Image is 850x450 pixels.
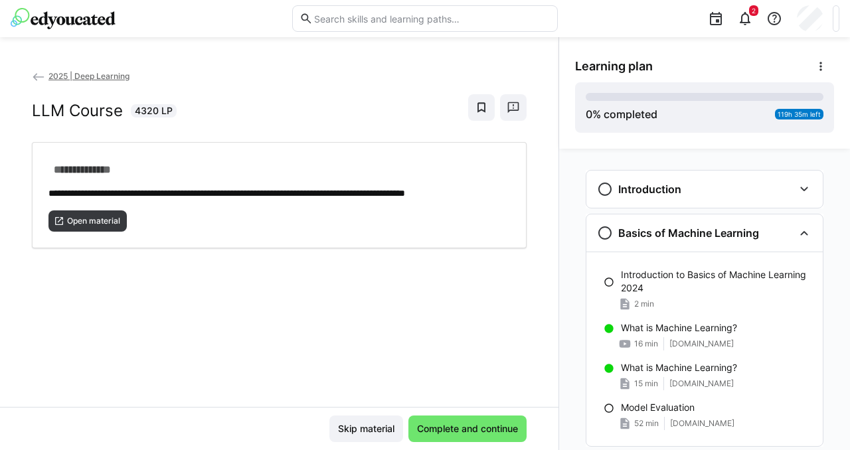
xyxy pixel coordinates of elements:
[575,59,653,74] span: Learning plan
[634,338,658,349] span: 16 min
[66,216,122,226] span: Open material
[621,268,812,295] p: Introduction to Basics of Machine Learning 2024
[618,183,681,196] h3: Introduction
[32,101,123,121] h2: LLM Course
[48,210,127,232] button: Open material
[621,401,695,414] p: Model Evaluation
[621,321,737,335] p: What is Machine Learning?
[586,106,657,122] div: % completed
[634,378,658,389] span: 15 min
[618,226,759,240] h3: Basics of Machine Learning
[415,422,520,435] span: Complete and continue
[752,7,756,15] span: 2
[48,71,129,81] span: 2025 | Deep Learning
[621,361,737,374] p: What is Machine Learning?
[313,13,551,25] input: Search skills and learning paths…
[670,418,734,429] span: [DOMAIN_NAME]
[634,299,654,309] span: 2 min
[669,338,734,349] span: [DOMAIN_NAME]
[336,422,396,435] span: Skip material
[586,108,592,121] span: 0
[329,415,403,442] button: Skip material
[778,110,821,118] span: 119h 35m left
[408,415,527,442] button: Complete and continue
[634,418,659,429] span: 52 min
[135,104,173,117] span: 4320 LP
[669,378,734,389] span: [DOMAIN_NAME]
[32,71,129,81] a: 2025 | Deep Learning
